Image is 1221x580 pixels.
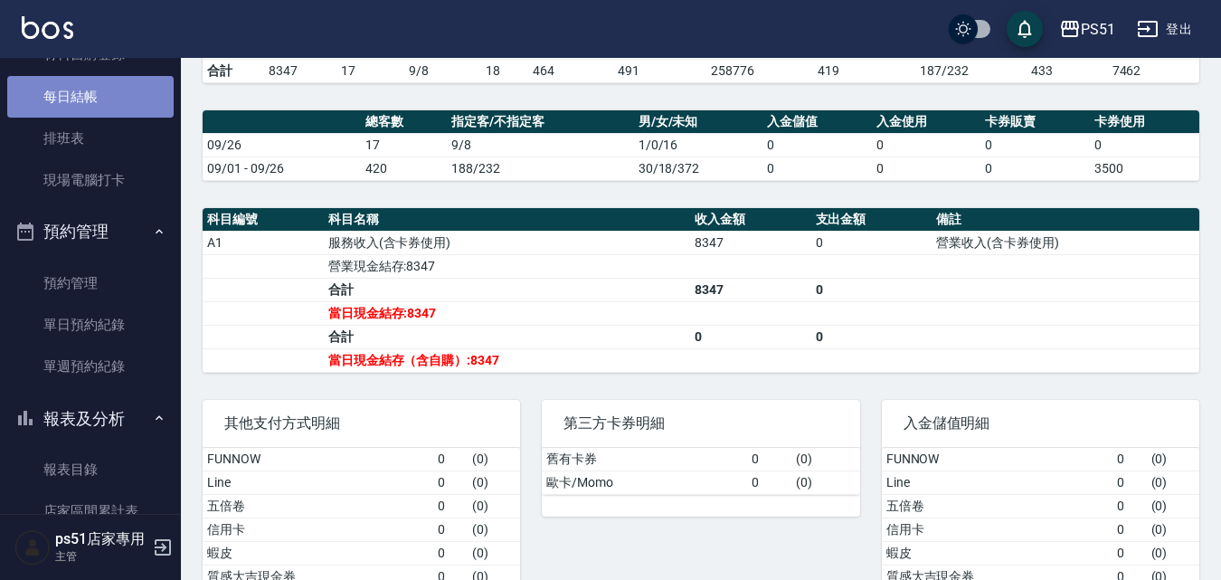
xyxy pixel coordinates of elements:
[7,304,174,346] a: 單日預約紀錄
[203,448,433,471] td: FUNNOW
[7,490,174,532] a: 店家區間累計表
[7,208,174,255] button: 預約管理
[563,414,838,433] span: 第三方卡券明細
[324,254,690,278] td: 營業現金結存:8347
[872,157,981,180] td: 0
[7,395,174,442] button: 報表及分析
[762,157,872,180] td: 0
[433,518,468,541] td: 0
[336,59,405,82] td: 17
[1007,11,1043,47] button: save
[7,159,174,201] a: 現場電腦打卡
[980,157,1090,180] td: 0
[762,133,872,157] td: 0
[433,471,468,494] td: 0
[690,325,811,348] td: 0
[690,278,811,301] td: 8347
[613,59,707,82] td: 491
[872,133,981,157] td: 0
[904,414,1178,433] span: 入金儲值明細
[203,518,433,541] td: 信用卡
[55,548,147,565] p: 主管
[224,414,498,433] span: 其他支付方式明細
[361,110,447,134] th: 總客數
[542,448,747,471] td: 舊有卡券
[468,494,520,518] td: ( 0 )
[7,346,174,387] a: 單週預約紀錄
[433,448,468,471] td: 0
[468,518,520,541] td: ( 0 )
[264,59,336,82] td: 8347
[14,529,51,566] img: Person
[882,471,1112,494] td: Line
[1027,59,1108,82] td: 433
[1112,541,1147,565] td: 0
[811,278,932,301] td: 0
[1112,448,1147,471] td: 0
[542,471,747,494] td: 歐卡/Momo
[203,471,433,494] td: Line
[447,110,634,134] th: 指定客/不指定客
[791,471,860,494] td: ( 0 )
[1147,448,1199,471] td: ( 0 )
[872,110,981,134] th: 入金使用
[324,231,690,254] td: 服務收入(含卡券使用)
[22,16,73,39] img: Logo
[915,59,1027,82] td: 187/232
[747,471,791,494] td: 0
[404,59,481,82] td: 9/8
[203,208,324,232] th: 科目編號
[634,133,762,157] td: 1/0/16
[1052,11,1122,48] button: PS51
[433,494,468,518] td: 0
[1147,494,1199,518] td: ( 0 )
[203,133,361,157] td: 09/26
[468,448,520,471] td: ( 0 )
[690,231,811,254] td: 8347
[7,118,174,159] a: 排班表
[203,494,433,518] td: 五倍卷
[203,59,264,82] td: 合計
[447,133,634,157] td: 9/8
[203,157,361,180] td: 09/01 - 09/26
[1112,494,1147,518] td: 0
[1090,133,1199,157] td: 0
[203,208,1199,373] table: a dense table
[813,59,916,82] td: 419
[980,110,1090,134] th: 卡券販賣
[324,301,690,325] td: 當日現金結存:8347
[791,448,860,471] td: ( 0 )
[634,157,762,180] td: 30/18/372
[361,157,447,180] td: 420
[882,518,1112,541] td: 信用卡
[7,262,174,304] a: 預約管理
[762,110,872,134] th: 入金儲值
[1090,110,1199,134] th: 卡券使用
[468,471,520,494] td: ( 0 )
[361,133,447,157] td: 17
[811,231,932,254] td: 0
[203,231,324,254] td: A1
[324,348,690,372] td: 當日現金結存（含自購）:8347
[1090,157,1199,180] td: 3500
[7,449,174,490] a: 報表目錄
[932,208,1199,232] th: 備註
[203,541,433,565] td: 蝦皮
[690,208,811,232] th: 收入金額
[1147,541,1199,565] td: ( 0 )
[324,208,690,232] th: 科目名稱
[468,541,520,565] td: ( 0 )
[1147,518,1199,541] td: ( 0 )
[811,208,932,232] th: 支出金額
[1112,518,1147,541] td: 0
[882,494,1112,518] td: 五倍卷
[1130,13,1199,46] button: 登出
[980,133,1090,157] td: 0
[528,59,613,82] td: 464
[1081,18,1115,41] div: PS51
[634,110,762,134] th: 男/女/未知
[324,278,690,301] td: 合計
[706,59,813,82] td: 258776
[882,541,1112,565] td: 蝦皮
[932,231,1199,254] td: 營業收入(含卡券使用)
